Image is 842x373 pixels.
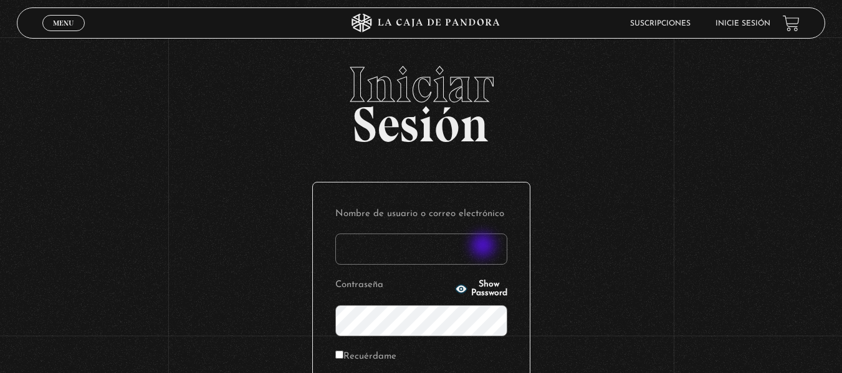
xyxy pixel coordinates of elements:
h2: Sesión [17,60,825,139]
span: Iniciar [17,60,825,110]
a: Suscripciones [630,20,691,27]
input: Recuérdame [335,351,343,359]
span: Cerrar [49,30,78,39]
a: View your shopping cart [783,14,800,31]
label: Recuérdame [335,347,396,367]
a: Inicie sesión [715,20,770,27]
span: Menu [53,19,74,27]
label: Nombre de usuario o correo electrónico [335,205,507,224]
span: Show Password [471,280,507,298]
label: Contraseña [335,276,451,295]
button: Show Password [455,280,507,298]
